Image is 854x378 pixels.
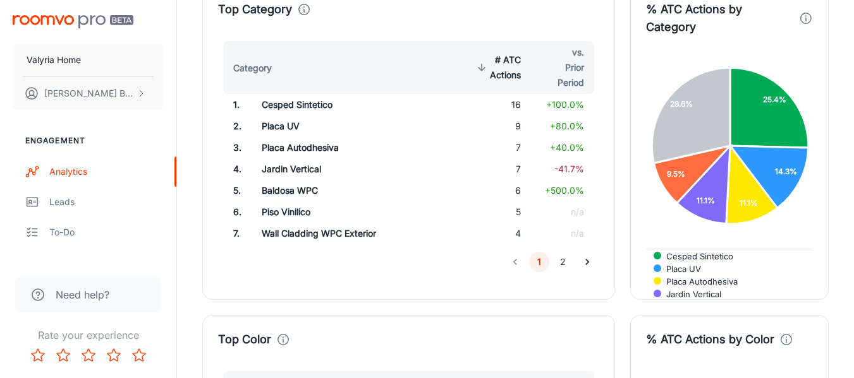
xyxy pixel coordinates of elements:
[646,331,774,348] h4: % ATC Actions by Color
[218,201,252,223] td: 6 .
[218,137,252,158] td: 3 .
[27,53,81,67] p: Valyria Home
[529,252,549,272] button: page 1
[218,223,252,244] td: 7 .
[252,201,397,223] td: Piso Vinilico
[218,115,252,137] td: 2 .
[44,86,133,100] p: [PERSON_NAME] Barrio
[49,195,164,209] div: Leads
[463,180,531,201] td: 6
[101,343,126,368] button: Rate 4 star
[463,158,531,180] td: 7
[76,343,101,368] button: Rate 3 star
[218,94,252,115] td: 1 .
[657,288,721,300] span: Jardin Vertical
[463,201,531,223] td: 5
[503,252,599,272] nav: pagination navigation
[51,343,76,368] button: Rate 2 star
[463,137,531,158] td: 7
[252,115,397,137] td: Placa UV
[218,180,252,201] td: 5 .
[218,1,292,18] h4: Top Category
[252,137,397,158] td: Placa Autodhesiva
[13,15,133,28] img: Roomvo PRO Beta
[463,94,531,115] td: 16
[657,276,738,287] span: Placa Autodhesiva
[550,121,584,131] span: +80.0%
[463,115,531,137] td: 9
[49,165,164,179] div: Analytics
[571,228,584,239] span: n/a
[463,223,531,244] td: 4
[10,328,166,343] p: Rate your experience
[657,263,701,275] span: Placa UV
[49,225,164,239] div: To-do
[473,52,521,83] span: # ATC Actions
[646,1,794,36] h4: % ATC Actions by Category
[541,45,584,90] span: vs. Prior Period
[233,61,288,76] span: Category
[546,99,584,110] span: +100.0%
[13,77,164,110] button: [PERSON_NAME] Barrio
[252,94,397,115] td: Cesped Sintetico
[25,343,51,368] button: Rate 1 star
[218,331,271,348] h4: Top Color
[252,180,397,201] td: Baldosa WPC
[554,163,584,174] span: -41.7%
[56,287,109,302] span: Need help?
[252,223,397,244] td: Wall Cladding WPC Exterior
[126,343,152,368] button: Rate 5 star
[571,206,584,217] span: n/a
[553,252,573,272] button: Go to page 2
[550,142,584,153] span: +40.0%
[657,251,733,262] span: Cesped Sintetico
[218,158,252,180] td: 4 .
[13,44,164,76] button: Valyria Home
[577,252,597,272] button: Go to next page
[545,185,584,196] span: +500.0%
[252,158,397,180] td: Jardin Vertical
